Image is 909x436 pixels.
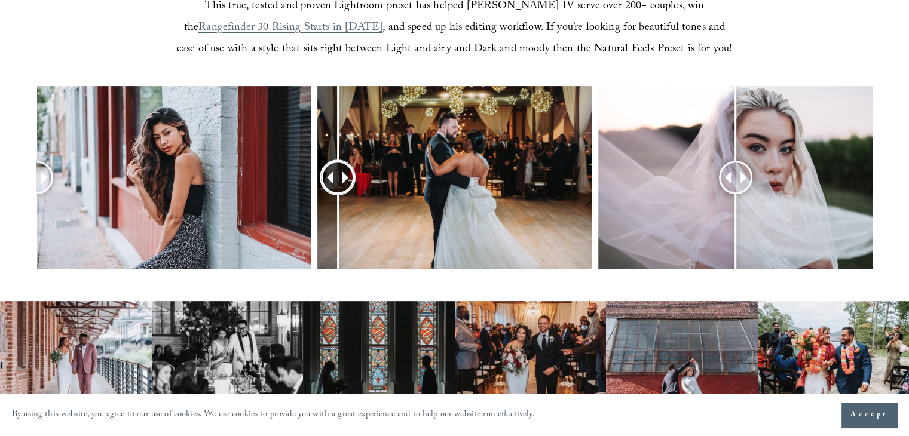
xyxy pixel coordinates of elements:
[303,301,455,415] img: Elegant bride and groom first look photography
[12,407,535,424] p: By using this website, you agree to our use of cookies. We use cookies to provide you with a grea...
[841,403,897,428] button: Accept
[177,19,732,59] span: , and speed up his editing workflow. If you’re looking for beautiful tones and ease of use with a...
[455,301,607,415] img: Rustic Raleigh wedding venue couple down the aisle
[606,301,758,415] img: Raleigh wedding photographer couple dance
[198,19,382,38] a: Rangefinder 30 Rising Starts in [DATE]
[850,409,888,421] span: Accept
[152,301,304,415] img: Best Raleigh wedding venue reception toast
